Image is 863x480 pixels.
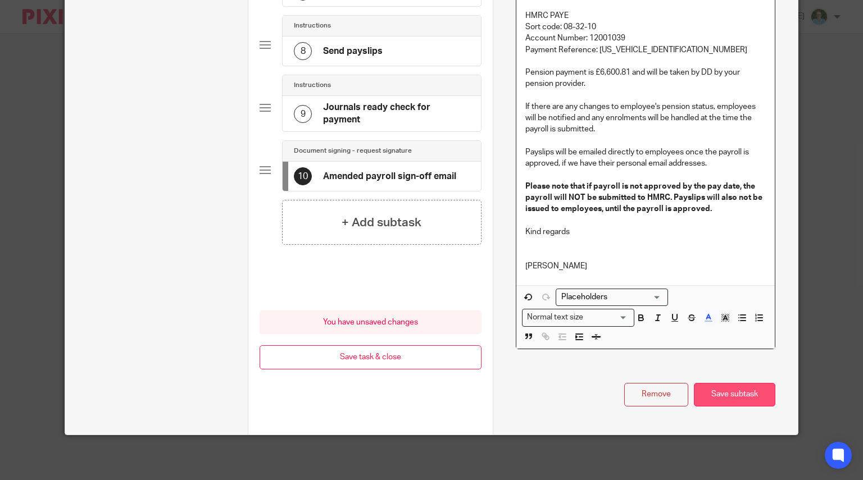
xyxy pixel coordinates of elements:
[323,45,383,57] h4: Send payslips
[556,289,668,306] div: Search for option
[323,171,456,182] h4: Amended payroll sign-off email
[294,147,412,156] h4: Document signing - request signature
[294,21,331,30] h4: Instructions
[587,312,628,323] input: Search for option
[525,33,766,44] p: Account Number: 12001039
[525,44,766,56] p: Payment Reference: [US_VEHICLE_IDENTIFICATION_NUMBER]
[525,226,766,237] p: Kind regards
[525,147,766,170] p: Payslips will be emailed directly to employees once the payroll is approved, if we have their per...
[294,42,312,60] div: 8
[260,310,482,335] div: You have unsaved changes
[260,345,482,369] button: Save task & close
[323,102,470,126] h4: Journals ready check for payment
[525,67,766,90] p: Pension payment is £6,600.81 and will be taken by DD by your pension provider.
[522,309,634,326] div: Text styles
[525,182,764,213] strong: Please note that if payroll is not approved by the pay date, the payroll will NOT be submitted to...
[556,289,668,306] div: Placeholders
[557,291,661,303] input: Search for option
[624,383,688,407] button: Remove
[525,260,766,272] p: [PERSON_NAME]
[294,81,331,90] h4: Instructions
[525,21,766,33] p: Sort code: 08-32-10
[294,167,312,185] div: 10
[525,312,586,323] span: Normal text size
[522,309,634,326] div: Search for option
[342,214,421,231] h4: + Add subtask
[694,383,775,407] button: Save subtask
[294,105,312,123] div: 9
[525,10,766,21] p: HMRC PAYE
[525,101,766,135] p: If there are any changes to employee's pension status, employees will be notified and any enrolme...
